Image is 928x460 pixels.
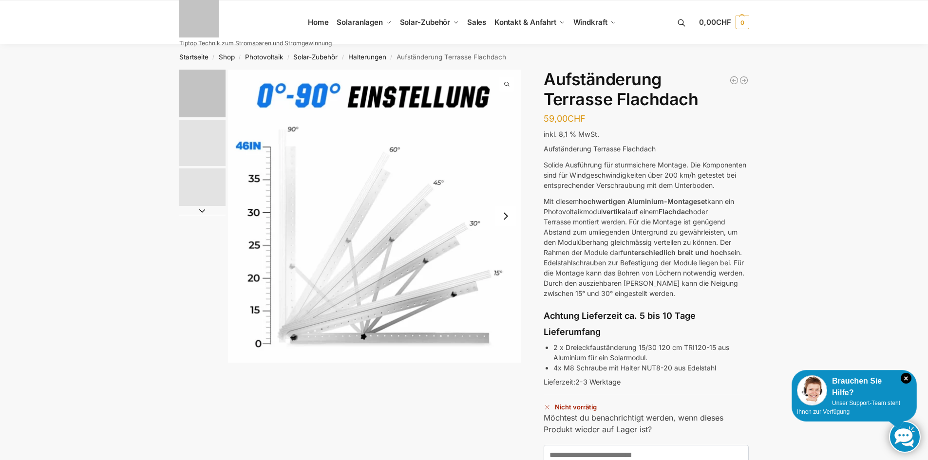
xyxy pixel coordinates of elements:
span: Solar-Zubehör [400,18,451,27]
span: / [283,54,293,61]
span: CHF [716,18,731,27]
a: Solar-Zubehör [396,0,463,44]
span: Unser Support-Team steht Ihnen zur Verfügung [797,400,900,415]
a: Halterung für 1 Photovoltaik Modul verstellbar Schwarz [739,75,749,85]
p: Solide Ausführung für sturmsichere Montage. Die Komponenten sind für Windgeschwindigkeiten über 2... [544,160,749,190]
span: / [208,54,219,61]
a: Sales [463,0,490,44]
h1: Aufständerung Terrasse Flachdach [544,70,749,110]
p: Nicht vorrätig [544,395,749,412]
strong: unterschiedlich breit und hoch [623,248,727,257]
a: Startseite [179,53,208,61]
nav: Breadcrumb [162,44,766,70]
h4: Achtung Lieferzeit ca. 5 bis 10 Tage [544,310,749,322]
li: 3 / 3 [177,167,226,216]
strong: hochwertigen Aluminium-Montageset [579,197,707,205]
span: Sales [467,18,487,27]
div: Brauchen Sie Hilfe? [797,375,911,399]
i: Schließen [901,373,911,384]
bdi: 59,00 [544,113,586,124]
a: Solaranlagen [333,0,396,44]
li: 1 / 3 [228,70,521,363]
p: Aufständerung Terrasse Flachdach [544,144,749,154]
a: Aufständerung Terrasse Flachdach für 1 Solarmodul Schwarz Restposten [729,75,739,85]
span: 0,00 [699,18,731,27]
span: / [235,54,245,61]
a: Halterungen [348,53,386,61]
p: Möchtest du benachrichtigt werden, wenn dieses Produkt wieder auf Lager ist? [544,412,749,435]
img: Die optimierte Produktbeschreibung könnte wie folgt lauten: Flexibles Montagesystem für Solarpaneele [228,70,521,363]
a: Kontakt & Anfahrt [490,0,569,44]
span: 2-3 Werktage [575,378,621,386]
p: Mit diesem kann ein Photovoltaikmodul auf einem oder Terrasse montiert werden. Für die Montage is... [544,196,749,298]
img: Montageanleitung [179,168,226,215]
li: 1 / 3 [177,70,226,118]
span: CHF [568,113,586,124]
button: Next slide [495,206,516,226]
strong: Flachdach [659,207,693,216]
span: 0 [736,16,749,29]
a: Die optimierte Produktbeschreibung könnte wie folgt lauten: Flexibles Montagesystem für Solarpane... [228,70,521,363]
img: Die optimierte Produktbeschreibung könnte wie folgt lauten: Flexibles Montagesystem für Solarpaneele [179,70,226,117]
a: Windkraft [569,0,620,44]
img: Customer service [797,375,827,405]
a: Solar-Zubehör [293,53,338,61]
span: / [386,54,397,61]
li: 2 / 3 [177,118,226,167]
strong: vertikal [603,207,627,216]
img: Flexibles Montagesystem für Solarpaneele, Flachdach, Garten, Terrasse [179,120,226,166]
span: Solaranlagen [337,18,383,27]
a: Shop [219,53,235,61]
span: Lieferzeit: [544,378,621,386]
span: / [338,54,348,61]
span: Windkraft [573,18,607,27]
li: 4x M8 Schraube mit Halter NUT8-20 aus Edelstahl [553,363,749,373]
p: Tiptop Technik zum Stromsparen und Stromgewinnung [179,40,332,46]
span: inkl. 8,1 % MwSt. [544,130,599,138]
a: Photovoltaik [245,53,283,61]
span: Kontakt & Anfahrt [494,18,556,27]
h4: Lieferumfang [544,326,749,338]
li: 2 x Dreieckfauständerung 15/30 120 cm TRI120-15 aus Aluminium für ein Solarmodul. [553,342,749,363]
a: 0,00CHF 0 [699,8,749,37]
button: Next slide [179,206,226,216]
